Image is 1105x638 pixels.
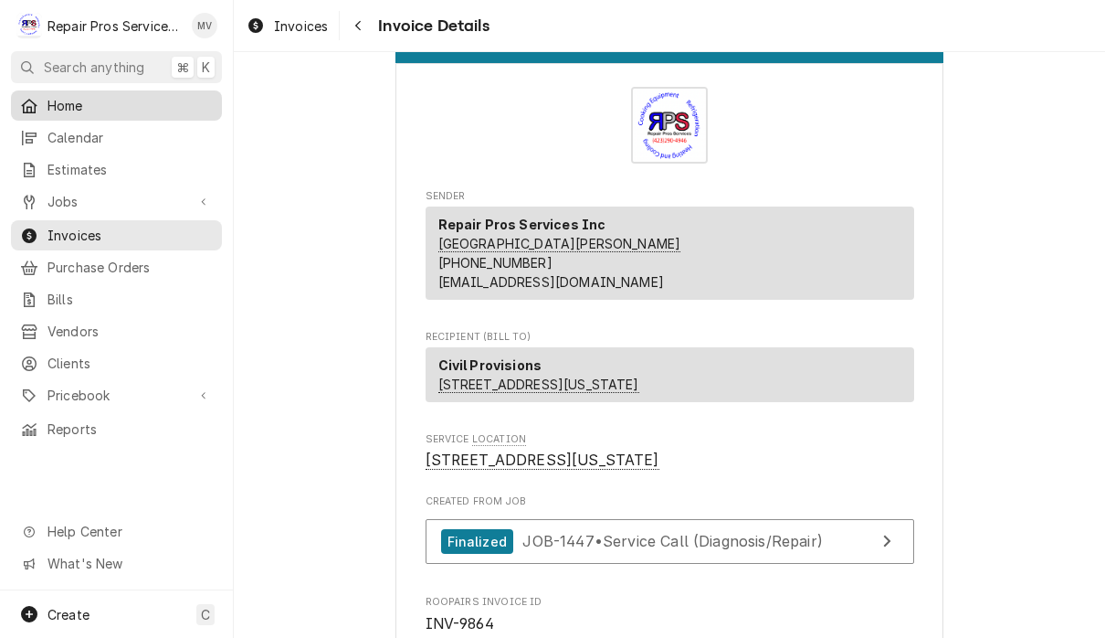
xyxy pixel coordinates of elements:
div: Recipient (Bill To) [426,347,914,409]
div: Invoice Recipient [426,330,914,410]
span: Purchase Orders [47,258,213,277]
span: Roopairs Invoice ID [426,613,914,635]
div: Created From Job [426,494,914,573]
span: Jobs [47,192,185,211]
span: Roopairs Invoice ID [426,595,914,610]
div: Finalized [441,529,513,554]
div: Recipient (Bill To) [426,347,914,402]
span: ⌘ [176,58,189,77]
span: Paid [658,41,681,53]
span: Recipient (Bill To) [426,330,914,345]
a: [PHONE_NUMBER] [438,255,552,271]
span: Calendar [47,128,213,147]
a: Go to Jobs [11,186,222,217]
a: Reports [11,414,222,444]
span: Clients [47,354,213,373]
a: Clients [11,348,222,378]
span: C [201,605,210,624]
span: Bills [47,290,213,309]
span: What's New [47,554,211,573]
div: Service Location [426,432,914,472]
a: View Job [426,519,914,564]
span: Service Location [426,450,914,472]
span: Help Center [47,522,211,541]
span: Invoices [47,226,213,245]
div: Invoice Sender [426,189,914,308]
a: Purchase Orders [11,252,222,282]
div: R [16,13,42,38]
strong: Civil Provisions [438,357,542,373]
a: [EMAIL_ADDRESS][DOMAIN_NAME] [438,274,664,290]
span: JOB-1447 • Service Call (Diagnosis/Repair) [522,532,822,550]
a: Bills [11,284,222,314]
a: Calendar [11,122,222,153]
span: Reports [47,420,213,439]
div: Sender [426,207,914,307]
strong: Repair Pros Services Inc [438,217,606,232]
div: MV [192,13,217,38]
span: Invoice Details [373,14,489,38]
span: Created From Job [426,494,914,509]
button: Navigate back [343,11,373,40]
div: Repair Pros Services Inc [47,16,182,36]
a: Estimates [11,154,222,185]
span: Invoices [274,16,328,36]
span: Pricebook [47,386,185,405]
img: Logo [631,87,708,164]
span: Estimates [47,160,213,179]
div: Mindy Volker's Avatar [192,13,217,38]
span: Home [47,96,213,115]
a: Invoices [239,11,335,41]
span: K [202,58,210,77]
div: Sender [426,207,914,300]
span: Create [47,607,89,622]
span: Sender [426,189,914,204]
button: Search anything⌘K [11,51,222,83]
span: Service [426,432,914,447]
a: Invoices [11,220,222,250]
div: Roopairs Invoice ID [426,595,914,634]
span: Search anything [44,58,144,77]
a: Go to Help Center [11,516,222,547]
span: Vendors [47,322,213,341]
a: Go to Pricebook [11,380,222,410]
a: Home [11,90,222,121]
span: INV-9864 [426,615,494,633]
div: Repair Pros Services Inc's Avatar [16,13,42,38]
a: Go to What's New [11,548,222,579]
a: Vendors [11,316,222,346]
